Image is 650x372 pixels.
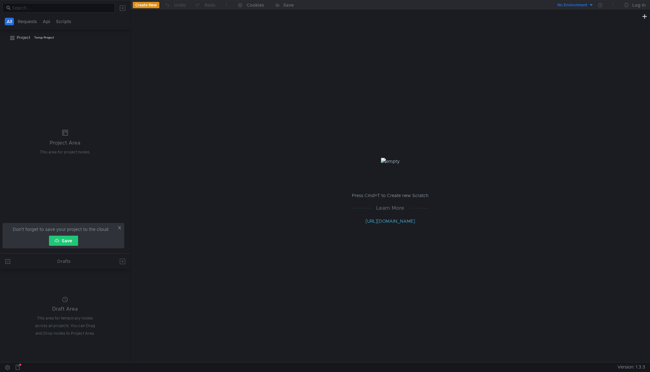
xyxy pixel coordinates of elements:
img: empty [381,158,400,165]
div: Drafts [57,257,71,265]
div: Temp Project [34,33,54,42]
button: Save [49,236,78,246]
button: Create New [133,2,159,8]
button: All [5,18,14,25]
span: Don't forget to save your project to the cloud [13,226,108,233]
a: [URL][DOMAIN_NAME] [365,218,415,224]
div: Cookies [247,1,264,9]
button: Requests [16,18,39,25]
div: Save [283,3,294,7]
div: Undo [174,1,186,9]
div: Log In [632,1,646,9]
div: No Environment [557,2,587,8]
div: Project [17,33,30,42]
span: Version: 1.3.3 [617,363,645,372]
button: Scripts [54,18,73,25]
button: Redo [190,0,220,10]
button: Api [41,18,52,25]
input: Search... [12,4,111,11]
button: Undo [159,0,190,10]
p: Press Cmd+T to Create new Scratch [352,192,428,199]
div: Redo [205,1,216,9]
span: Learn More [371,204,409,212]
